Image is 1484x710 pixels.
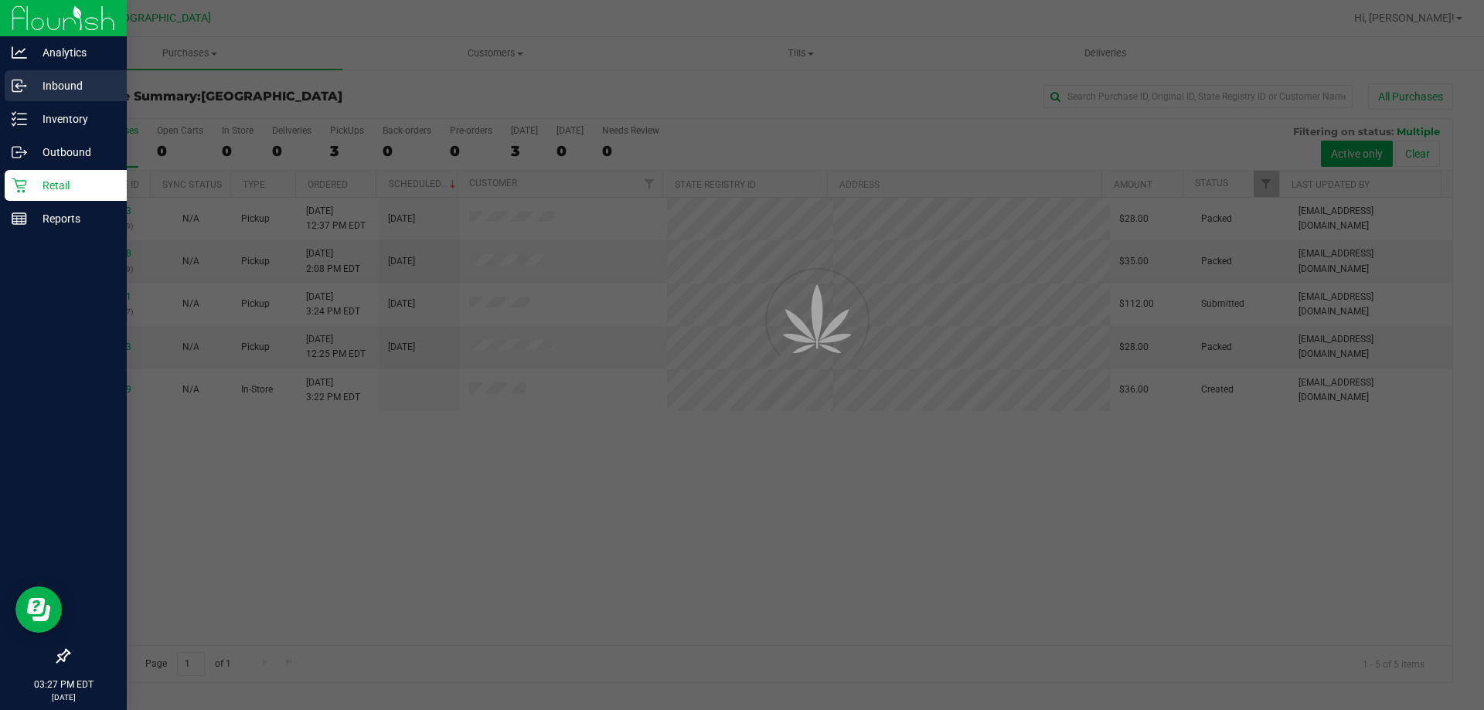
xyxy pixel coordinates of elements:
[7,678,120,691] p: 03:27 PM EDT
[7,691,120,703] p: [DATE]
[12,111,27,127] inline-svg: Inventory
[27,176,120,195] p: Retail
[27,209,120,228] p: Reports
[15,586,62,633] iframe: Resource center
[27,110,120,128] p: Inventory
[12,144,27,160] inline-svg: Outbound
[12,211,27,226] inline-svg: Reports
[12,45,27,60] inline-svg: Analytics
[12,178,27,193] inline-svg: Retail
[27,143,120,161] p: Outbound
[27,43,120,62] p: Analytics
[12,78,27,93] inline-svg: Inbound
[27,76,120,95] p: Inbound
